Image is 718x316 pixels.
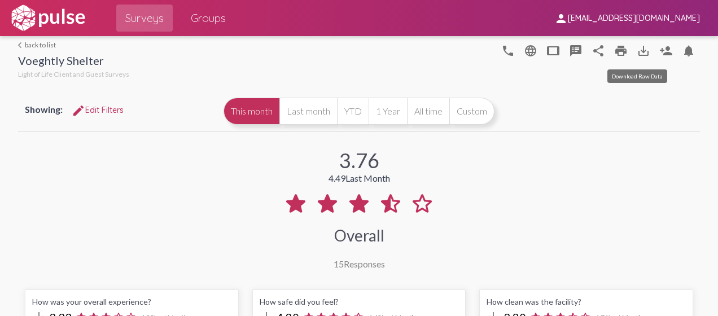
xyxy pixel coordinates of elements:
span: [EMAIL_ADDRESS][DOMAIN_NAME] [568,14,700,24]
div: Responses [334,258,385,269]
button: language [519,39,542,62]
button: tablet [542,39,564,62]
button: YTD [337,98,369,125]
div: 4.49 [329,173,390,183]
mat-icon: Share [592,44,605,58]
a: Surveys [116,5,173,32]
mat-icon: Edit Filters [72,104,85,117]
button: Bell [677,39,700,62]
button: This month [224,98,279,125]
span: Light of Life Client and Guest Surveys [18,70,129,78]
span: Showing: [25,104,63,115]
button: Person [655,39,677,62]
button: Custom [449,98,494,125]
button: All time [407,98,449,125]
mat-icon: language [524,44,537,58]
span: Last Month [345,173,390,183]
button: Last month [279,98,337,125]
div: 3.76 [339,148,379,173]
mat-icon: person [554,12,568,25]
div: How was your overall experience? [32,297,231,306]
img: white-logo.svg [9,4,87,32]
span: Groups [191,8,226,28]
mat-icon: language [501,44,515,58]
span: 15 [334,258,344,269]
div: Overall [334,226,384,245]
div: How safe did you feel? [260,297,459,306]
a: back to list [18,41,129,49]
button: Share [587,39,610,62]
mat-icon: Bell [682,44,695,58]
mat-icon: tablet [546,44,560,58]
mat-icon: Person [659,44,673,58]
span: Surveys [125,8,164,28]
div: How clean was the facility? [487,297,686,306]
button: [EMAIL_ADDRESS][DOMAIN_NAME] [545,7,709,28]
mat-icon: arrow_back_ios [18,42,25,49]
mat-icon: Download [637,44,650,58]
mat-icon: print [614,44,628,58]
a: Groups [182,5,235,32]
div: Voeghtly Shelter [18,54,129,70]
button: Edit FiltersEdit Filters [63,100,133,120]
button: speaker_notes [564,39,587,62]
button: language [497,39,519,62]
a: print [610,39,632,62]
span: Edit Filters [72,105,124,115]
button: Download [632,39,655,62]
button: 1 Year [369,98,407,125]
mat-icon: speaker_notes [569,44,583,58]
